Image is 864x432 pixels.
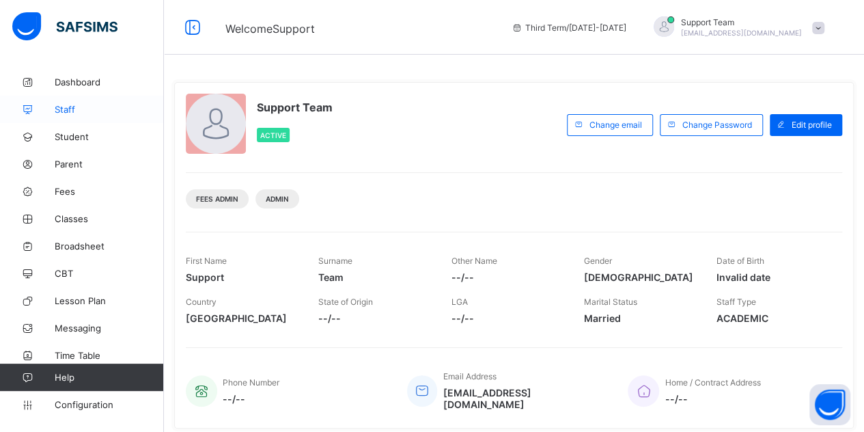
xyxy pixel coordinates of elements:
span: --/-- [318,312,430,324]
span: [EMAIL_ADDRESS][DOMAIN_NAME] [681,29,802,37]
button: Open asap [809,384,850,425]
span: Student [55,131,164,142]
span: Team [318,271,430,283]
span: Classes [55,213,164,224]
span: Gender [584,256,612,266]
span: LGA [451,297,467,307]
span: Surname [318,256,352,266]
span: First Name [186,256,227,266]
div: SupportTeam [640,16,831,39]
span: Help [55,372,163,383]
span: Date of Birth [716,256,764,266]
span: Messaging [55,323,164,334]
span: Parent [55,159,164,170]
span: Invalid date [716,271,828,283]
span: Other Name [451,256,497,266]
span: Broadsheet [55,241,164,252]
span: --/-- [223,393,279,405]
span: Time Table [55,350,164,361]
span: Country [186,297,217,307]
span: Support Team [257,100,333,114]
span: Fees Admin [196,195,238,203]
span: Support Team [681,17,802,27]
span: Married [584,312,696,324]
span: --/-- [451,312,563,324]
span: session/term information [512,23,626,33]
span: Change Password [682,120,752,130]
span: Fees [55,186,164,197]
span: Support [186,271,298,283]
span: CBT [55,268,164,279]
span: Lesson Plan [55,295,164,306]
span: Active [260,131,286,139]
span: Phone Number [223,377,279,388]
span: Marital Status [584,297,637,307]
span: [DEMOGRAPHIC_DATA] [584,271,696,283]
span: --/-- [665,393,760,405]
span: Welcome Support [225,22,315,36]
span: Staff [55,104,164,115]
span: Configuration [55,399,163,410]
span: --/-- [451,271,563,283]
span: [EMAIL_ADDRESS][DOMAIN_NAME] [443,387,607,410]
img: safsims [12,12,117,41]
span: Staff Type [716,297,756,307]
span: Email Address [443,371,496,381]
span: Home / Contract Address [665,377,760,388]
span: Change email [589,120,642,130]
span: State of Origin [318,297,373,307]
span: Dashboard [55,77,164,87]
span: Edit profile [792,120,832,130]
span: ACADEMIC [716,312,828,324]
span: [GEOGRAPHIC_DATA] [186,312,298,324]
span: Admin [266,195,289,203]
